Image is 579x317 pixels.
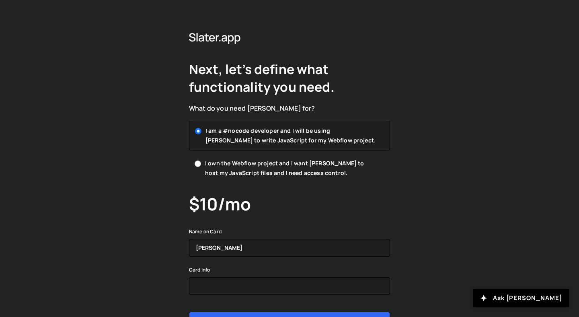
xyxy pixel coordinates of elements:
div: What do you need [PERSON_NAME] for? [189,104,390,113]
span: I am a #nocode developer and I will be using [PERSON_NAME] to write JavaScript for my Webflow pro... [205,126,377,145]
h2: Next, let’s define what functionality you need. [189,60,390,96]
h3: $10/mo [189,194,390,214]
iframe: Secure payment input frame [195,278,384,295]
label: Name on Card [189,228,222,236]
label: Card info [189,266,210,274]
button: Ask [PERSON_NAME] [473,289,569,307]
input: I am a #nocode developer and I will be using [PERSON_NAME] to write JavaScript for my Webflow pro... [195,128,201,134]
input: I own the Webflow project and I want [PERSON_NAME] to host my JavaScript files and I need access ... [195,161,201,167]
span: I own the Webflow project and I want [PERSON_NAME] to host my JavaScript files and I need access ... [205,158,377,178]
input: Kelly Slater [189,239,390,257]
